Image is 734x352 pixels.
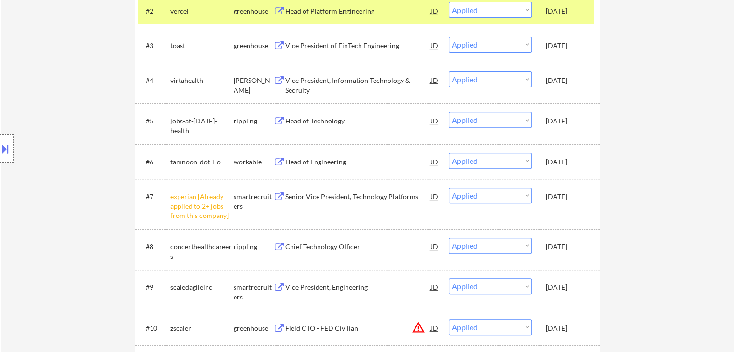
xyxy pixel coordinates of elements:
div: rippling [234,242,273,252]
div: JD [430,37,440,54]
div: [PERSON_NAME] [234,76,273,95]
div: JD [430,278,440,296]
div: Vice President, Information Technology & Secruity [285,76,431,95]
div: [DATE] [546,116,588,126]
div: [DATE] [546,6,588,16]
div: vercel [170,6,234,16]
div: JD [430,2,440,19]
div: experian [Already applied to 2+ jobs from this company] [170,192,234,220]
div: Head of Engineering [285,157,431,167]
div: JD [430,112,440,129]
div: [DATE] [546,324,588,333]
div: smartrecruiters [234,192,273,211]
div: [DATE] [546,192,588,202]
div: [DATE] [546,41,588,51]
div: Head of Technology [285,116,431,126]
div: #8 [146,242,163,252]
div: #3 [146,41,163,51]
div: greenhouse [234,324,273,333]
div: zscaler [170,324,234,333]
div: toast [170,41,234,51]
div: #10 [146,324,163,333]
div: Vice President, Engineering [285,283,431,292]
div: smartrecruiters [234,283,273,301]
div: JD [430,238,440,255]
div: [DATE] [546,283,588,292]
div: JD [430,319,440,337]
div: [DATE] [546,157,588,167]
div: concerthealthcareers [170,242,234,261]
div: JD [430,71,440,89]
div: [DATE] [546,242,588,252]
div: jobs-at-[DATE]-health [170,116,234,135]
div: workable [234,157,273,167]
div: #9 [146,283,163,292]
div: greenhouse [234,41,273,51]
div: [DATE] [546,76,588,85]
div: rippling [234,116,273,126]
div: JD [430,188,440,205]
div: Vice President of FinTech Engineering [285,41,431,51]
div: Chief Technology Officer [285,242,431,252]
div: Head of Platform Engineering [285,6,431,16]
div: Senior Vice President, Technology Platforms [285,192,431,202]
div: scaledagileinc [170,283,234,292]
button: warning_amber [412,321,425,334]
div: #2 [146,6,163,16]
div: virtahealth [170,76,234,85]
div: tamnoon-dot-i-o [170,157,234,167]
div: greenhouse [234,6,273,16]
div: Field CTO - FED Civilian [285,324,431,333]
div: JD [430,153,440,170]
